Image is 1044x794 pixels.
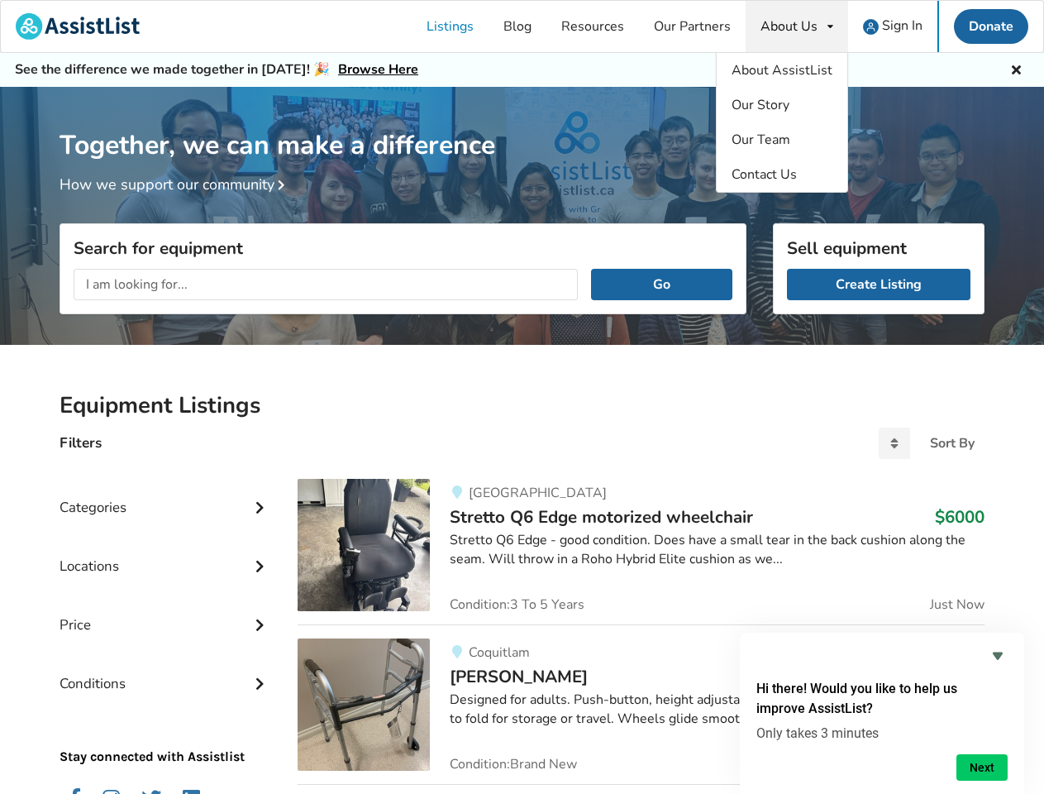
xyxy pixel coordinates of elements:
[450,691,984,729] div: Designed for adults. Push-button, height adjustable. 2 button mechanism makes it easy to fold for...
[760,20,818,33] div: About Us
[60,642,271,701] div: Conditions
[732,165,797,184] span: Contact Us
[16,13,140,40] img: assistlist-logo
[988,646,1008,666] button: Hide survey
[412,1,489,52] a: Listings
[848,1,937,52] a: user icon Sign In
[450,531,984,569] div: Stretto Q6 Edge - good condition. Does have a small tear in the back cushion along the seam. Will...
[469,643,530,662] span: Coquitlam
[298,479,430,611] img: mobility-stretto q6 edge motorized wheelchair
[756,725,1008,741] p: Only takes 3 minutes
[882,17,922,35] span: Sign In
[732,61,832,79] span: About AssistList
[15,61,418,79] h5: See the difference we made together in [DATE]! 🎉
[60,583,271,642] div: Price
[930,437,975,450] div: Sort By
[787,237,970,259] h3: Sell equipment
[756,679,1008,719] h2: Hi there! Would you like to help us improve AssistList?
[787,269,970,300] a: Create Listing
[546,1,639,52] a: Resources
[450,758,577,771] span: Condition: Brand New
[639,1,746,52] a: Our Partners
[935,506,984,528] h3: $6000
[863,19,879,35] img: user icon
[298,639,430,771] img: mobility-walker
[756,646,1008,781] div: Hi there! Would you like to help us improve AssistList?
[60,466,271,524] div: Categories
[298,624,984,784] a: mobility-walkerCoquitlam[PERSON_NAME]$60Designed for adults. Push-button, height adjustable. 2 bu...
[74,269,578,300] input: I am looking for...
[338,60,418,79] a: Browse Here
[60,433,102,452] h4: Filters
[450,598,584,611] span: Condition: 3 To 5 Years
[74,237,732,259] h3: Search for equipment
[298,479,984,624] a: mobility-stretto q6 edge motorized wheelchair[GEOGRAPHIC_DATA]Stretto Q6 Edge motorized wheelchai...
[450,505,753,529] span: Stretto Q6 Edge motorized wheelchair
[956,754,1008,781] button: Next question
[60,87,984,162] h1: Together, we can make a difference
[469,484,607,502] span: [GEOGRAPHIC_DATA]
[60,175,291,194] a: How we support our community
[60,391,984,420] h2: Equipment Listings
[591,269,732,300] button: Go
[930,598,984,611] span: Just Now
[450,665,588,688] span: [PERSON_NAME]
[489,1,546,52] a: Blog
[60,701,271,767] p: Stay connected with Assistlist
[954,9,1028,44] a: Donate
[60,524,271,583] div: Locations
